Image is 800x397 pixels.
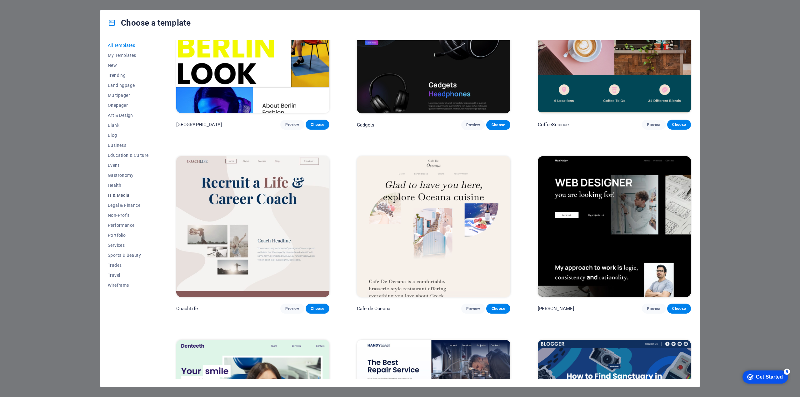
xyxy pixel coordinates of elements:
span: Choose [491,122,505,127]
button: Legal & Finance [108,200,149,210]
span: Preview [285,306,299,311]
div: Get Started 5 items remaining, 0% complete [5,3,51,16]
p: CoachLife [176,305,198,312]
button: Trades [108,260,149,270]
span: Blog [108,133,149,138]
span: Wireframe [108,283,149,288]
span: Choose [491,306,505,311]
span: Art & Design [108,113,149,118]
span: Legal & Finance [108,203,149,208]
button: Blog [108,130,149,140]
span: Preview [647,306,661,311]
span: Choose [311,122,324,127]
button: Blank [108,120,149,130]
span: Preview [285,122,299,127]
img: Cafe de Oceana [357,156,510,297]
span: Choose [311,306,324,311]
span: Health [108,183,149,188]
button: Trending [108,70,149,80]
button: Choose [486,120,510,130]
button: Sports & Beauty [108,250,149,260]
img: CoachLife [176,156,329,297]
p: [GEOGRAPHIC_DATA] [176,122,222,128]
span: My Templates [108,53,149,58]
button: Choose [306,120,329,130]
button: Gastronomy [108,170,149,180]
button: Event [108,160,149,170]
button: Preview [280,120,304,130]
button: Services [108,240,149,250]
span: Non-Profit [108,213,149,218]
button: Wireframe [108,280,149,290]
span: IT & Media [108,193,149,198]
button: Landingpage [108,80,149,90]
span: Preview [647,122,661,127]
button: Choose [667,120,691,130]
button: Travel [108,270,149,280]
span: Business [108,143,149,148]
p: CoffeeScience [538,122,569,128]
div: Get Started [18,7,45,12]
span: Multipager [108,93,149,98]
button: Art & Design [108,110,149,120]
span: Choose [672,306,686,311]
span: All Templates [108,43,149,48]
button: IT & Media [108,190,149,200]
span: Onepager [108,103,149,108]
span: Education & Culture [108,153,149,158]
span: Travel [108,273,149,278]
button: All Templates [108,40,149,50]
span: Gastronomy [108,173,149,178]
button: Choose [667,304,691,314]
button: Preview [642,120,666,130]
button: Health [108,180,149,190]
button: Multipager [108,90,149,100]
span: Portfolio [108,233,149,238]
img: Max Hatzy [538,156,691,297]
span: Preview [466,122,480,127]
button: Non-Profit [108,210,149,220]
p: Gadgets [357,122,374,128]
span: Event [108,163,149,168]
button: Education & Culture [108,150,149,160]
span: Trending [108,73,149,78]
button: Portfolio [108,230,149,240]
p: [PERSON_NAME] [538,305,574,312]
button: Performance [108,220,149,230]
button: Onepager [108,100,149,110]
span: Trades [108,263,149,268]
button: Preview [280,304,304,314]
p: Cafe de Oceana [357,305,390,312]
div: 5 [46,1,52,7]
span: Sports & Beauty [108,253,149,258]
button: Choose [306,304,329,314]
button: Business [108,140,149,150]
button: Preview [642,304,666,314]
button: Preview [461,120,485,130]
button: New [108,60,149,70]
button: Choose [486,304,510,314]
span: New [108,63,149,68]
button: My Templates [108,50,149,60]
span: Performance [108,223,149,228]
button: Preview [461,304,485,314]
span: Blank [108,123,149,128]
span: Services [108,243,149,248]
span: Preview [466,306,480,311]
span: Landingpage [108,83,149,88]
h4: Choose a template [108,18,191,28]
span: Choose [672,122,686,127]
